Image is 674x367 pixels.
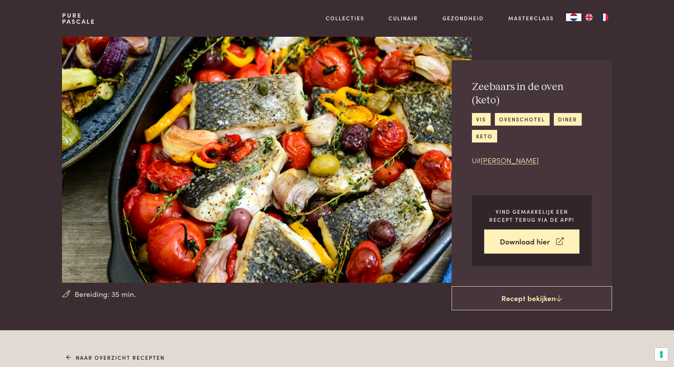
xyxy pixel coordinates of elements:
[62,37,471,283] img: Zeebaars in de oven (keto)
[442,14,484,22] a: Gezondheid
[581,13,612,21] ul: Language list
[581,13,597,21] a: EN
[62,12,95,25] a: PurePascale
[481,155,539,165] a: [PERSON_NAME]
[508,14,554,22] a: Masterclass
[484,208,579,223] p: Vind gemakkelijk een recept terug via de app!
[495,113,550,126] a: ovenschotel
[452,286,612,311] a: Recept bekijken
[472,80,592,107] h2: Zeebaars in de oven (keto)
[472,155,592,166] p: Uit
[484,229,579,254] a: Download hier
[75,288,136,300] span: Bereiding: 35 min.
[554,113,582,126] a: diner
[566,13,581,21] a: NL
[566,13,581,21] div: Language
[597,13,612,21] a: FR
[326,14,364,22] a: Collecties
[472,113,491,126] a: vis
[566,13,612,21] aside: Language selected: Nederlands
[66,354,165,362] a: Naar overzicht recepten
[388,14,418,22] a: Culinair
[472,130,497,143] a: keto
[655,348,668,361] button: Uw voorkeuren voor toestemming voor trackingtechnologieën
